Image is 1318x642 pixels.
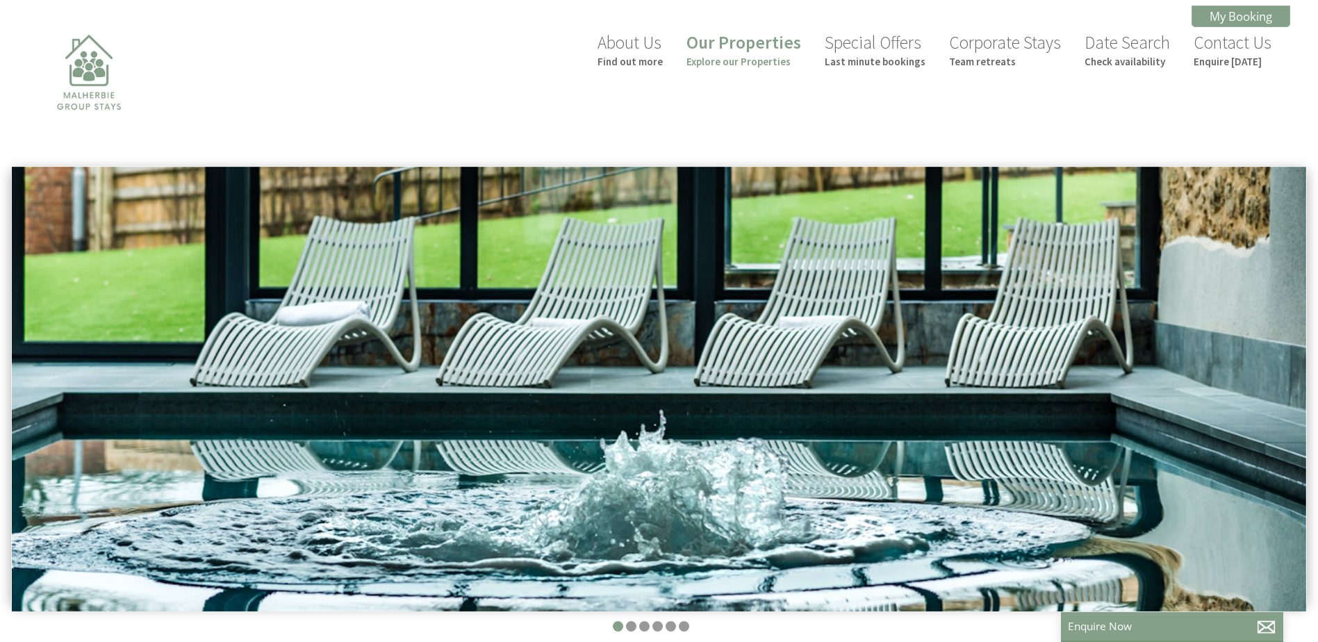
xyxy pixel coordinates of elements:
a: Corporate StaysTeam retreats [949,31,1061,68]
small: Find out more [598,55,663,68]
small: Team retreats [949,55,1061,68]
small: Check availability [1085,55,1170,68]
small: Explore our Properties [686,55,801,68]
a: About UsFind out more [598,31,663,68]
a: Contact UsEnquire [DATE] [1194,31,1271,68]
a: Our PropertiesExplore our Properties [686,31,801,68]
small: Last minute bookings [825,55,925,68]
a: My Booking [1192,6,1290,27]
a: Date SearchCheck availability [1085,31,1170,68]
small: Enquire [DATE] [1194,55,1271,68]
p: Enquire Now [1068,619,1276,634]
img: Malherbie Group Stays [19,26,158,165]
a: Special OffersLast minute bookings [825,31,925,68]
